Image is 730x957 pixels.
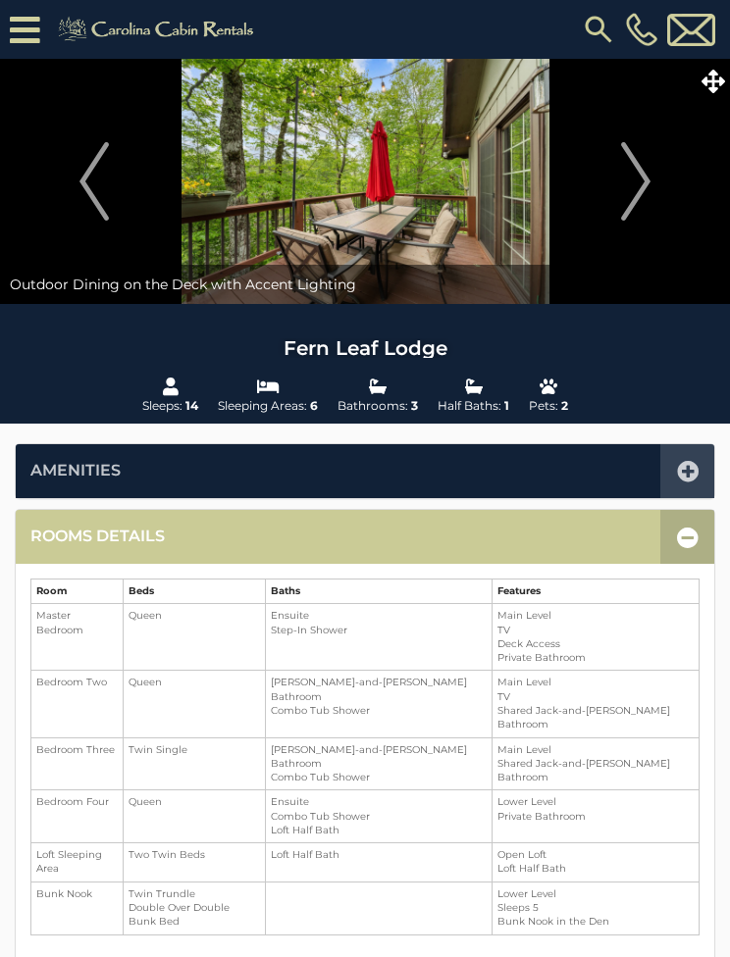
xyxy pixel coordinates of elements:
[497,637,694,651] li: Deck Access
[497,887,694,901] li: Lower Level
[31,604,124,671] td: Master Bedroom
[497,704,694,732] li: Shared Jack-and-[PERSON_NAME] Bathroom
[497,609,694,623] li: Main Level
[124,579,265,603] th: Beds
[30,526,165,548] a: Rooms Details
[271,810,487,824] li: Combo Tub Shower
[497,901,694,915] li: Sleeps 5
[271,795,487,809] li: Ensuite
[50,14,267,45] img: Khaki-logo.png
[79,142,109,221] img: arrow
[271,824,487,837] li: Loft Half Bath
[271,704,487,718] li: Combo Tub Shower
[31,881,124,934] td: Bunk Nook
[31,737,124,790] td: Bedroom Three
[31,671,124,737] td: Bedroom Two
[497,651,694,665] li: Private Bathroom
[581,12,616,47] img: search-regular.svg
[497,624,694,637] li: TV
[31,579,124,603] th: Room
[497,915,694,929] li: Bunk Nook in the Den
[10,59,179,304] button: Previous
[497,810,694,824] li: Private Bathroom
[271,771,487,784] li: Combo Tub Shower
[497,690,694,704] li: TV
[497,676,694,689] li: Main Level
[129,887,259,901] li: Twin Trundle
[497,795,694,809] li: Lower Level
[129,848,205,861] span: Two Twin Beds
[621,13,662,46] a: [PHONE_NUMBER]
[551,59,720,304] button: Next
[129,609,162,622] span: Queen
[271,624,487,637] li: Step-In Shower
[497,743,694,757] li: Main Level
[621,142,651,221] img: arrow
[271,676,487,704] li: [PERSON_NAME]-and-[PERSON_NAME] Bathroom
[271,609,487,623] li: Ensuite
[129,676,162,688] span: Queen
[30,460,121,482] a: Amenities
[129,743,187,756] span: Twin Single
[492,579,699,603] th: Features
[129,901,259,930] li: Double Over Double Bunk Bed
[497,862,694,876] li: Loft Half Bath
[31,843,124,882] td: Loft Sleeping Area
[31,790,124,843] td: Bedroom Four
[265,579,492,603] th: Baths
[271,743,487,772] li: [PERSON_NAME]-and-[PERSON_NAME] Bathroom
[271,848,339,861] span: Loft Half Bath
[497,757,694,785] li: Shared Jack-and-[PERSON_NAME] Bathroom
[129,795,162,808] span: Queen
[497,848,694,862] li: Open Loft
